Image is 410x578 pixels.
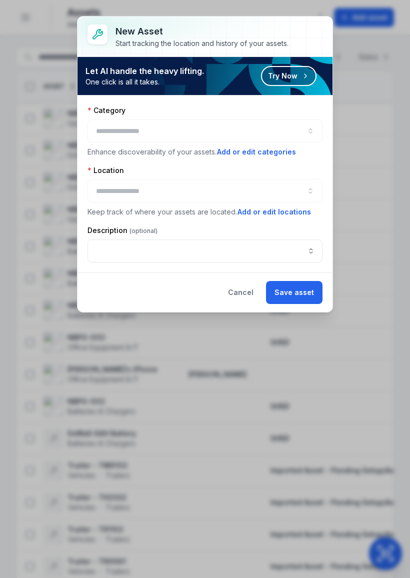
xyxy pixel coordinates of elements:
button: Add or edit locations [237,206,311,217]
strong: Let AI handle the heavy lifting. [85,65,204,77]
div: Start tracking the location and history of your assets. [115,38,288,48]
label: Category [87,105,125,115]
button: Save asset [266,281,322,304]
input: asset-add:description-label [87,239,322,262]
button: Add or edit categories [216,146,296,157]
p: Keep track of where your assets are located. [87,206,322,217]
span: One click is all it takes. [85,77,204,87]
h3: New asset [115,24,288,38]
p: Enhance discoverability of your assets. [87,146,322,157]
label: Description [87,225,157,235]
button: Try Now [261,66,316,86]
button: Cancel [219,281,262,304]
label: Location [87,165,124,175]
